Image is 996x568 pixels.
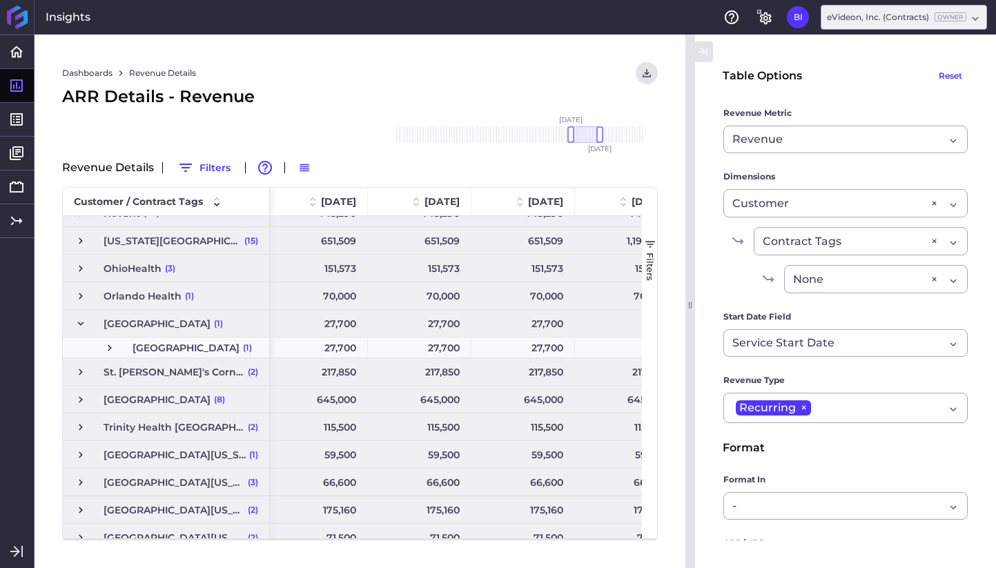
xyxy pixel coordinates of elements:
span: [DATE] [321,195,356,208]
div: 59,500 [471,441,575,468]
div: 71,500 [575,524,678,551]
div: 645,000 [368,386,471,413]
span: St. [PERSON_NAME]'s Cornwall ([GEOGRAPHIC_DATA]) [104,359,244,385]
span: Format In [723,473,765,487]
div: Press SPACE to select this row. [63,496,270,524]
button: General Settings [754,6,776,28]
div: 27,700 [368,337,471,358]
div: 1,195,933 [575,227,678,254]
span: (1) [214,311,223,337]
div: 70,000 [264,282,368,309]
div: 0 [575,337,678,358]
span: OhioHealth [104,255,162,282]
div: Format [723,440,968,456]
div: Dropdown select [723,329,968,357]
span: (2) [248,359,258,385]
a: Revenue Details [129,67,196,79]
button: Help [721,6,743,28]
span: (1) [243,338,252,358]
span: [DATE] [588,146,612,153]
div: × [931,195,937,212]
span: [GEOGRAPHIC_DATA][US_STATE] [104,497,244,523]
div: 175,160 [368,496,471,523]
button: User Menu [787,6,809,28]
div: 217,850 [264,358,368,385]
div: 151,573 [368,255,471,282]
div: Press SPACE to select this row. [63,469,270,496]
span: [GEOGRAPHIC_DATA] [104,386,211,413]
span: Filters [645,253,656,281]
span: Orlando Health [104,283,182,309]
div: 175,160 [471,496,575,523]
div: 71,500 [471,524,575,551]
div: 70,000 [368,282,471,309]
div: × [931,233,937,250]
div: 59,500 [575,441,678,468]
div: 27,700 [368,310,471,337]
span: (2) [248,497,258,523]
span: Revenue [732,131,783,148]
span: None [793,271,823,288]
div: Press SPACE to select this row. [63,337,270,358]
div: Press SPACE to select this row. [63,282,270,310]
span: - [732,498,736,514]
div: 71,500 [264,524,368,551]
span: (3) [248,469,258,496]
div: 151,573 [575,255,678,282]
span: (2) [248,525,258,551]
div: Press SPACE to select this row. [63,386,270,413]
div: 651,509 [368,227,471,254]
button: User Menu [636,62,658,84]
div: 66,600 [264,469,368,496]
ins: Owner [935,12,966,21]
div: Press SPACE to select this row. [63,310,270,337]
div: Dropdown select [723,189,968,217]
span: Trinity Health [GEOGRAPHIC_DATA] [104,414,244,440]
div: 645,000 [264,386,368,413]
div: 115,500 [471,413,575,440]
div: 59,500 [368,441,471,468]
div: 651,509 [264,227,368,254]
div: 151,573 [264,255,368,282]
div: 217,850 [575,358,678,385]
div: eVideon, Inc. (Contracts) [827,11,966,23]
div: 175,160 [264,496,368,523]
span: Customer [732,195,789,212]
span: Service Start Date [732,335,834,351]
div: 115,500 [264,413,368,440]
span: [GEOGRAPHIC_DATA][US_STATE] [104,442,246,468]
span: [DATE] [424,195,460,208]
span: Dimensions [723,170,775,184]
span: (8) [214,386,225,413]
span: (2) [248,414,258,440]
span: ARR/MRR [723,536,765,550]
div: × [931,271,937,288]
span: Customer / Contract Tags [74,195,203,208]
span: (3) [165,255,175,282]
div: 27,700 [471,310,575,337]
div: Press SPACE to select this row. [63,358,270,386]
div: Press SPACE to select this row. [63,413,270,441]
div: 217,850 [471,358,575,385]
span: [GEOGRAPHIC_DATA][US_STATE] [104,525,244,551]
div: 59,500 [264,441,368,468]
span: [DATE] [528,195,563,208]
div: 151,573 [471,255,575,282]
button: Filters [171,157,237,179]
span: Start Date Field [723,310,791,324]
span: [DATE] [559,117,583,124]
div: Dropdown select [723,492,968,520]
div: 66,600 [471,469,575,496]
div: 66,600 [368,469,471,496]
div: 115,500 [575,413,678,440]
div: Press SPACE to select this row. [63,524,270,551]
div: Revenue Details [62,157,658,179]
button: Reset [932,62,968,90]
div: 175,160 [575,496,678,523]
div: 0 [575,310,678,337]
span: (1) [185,283,194,309]
div: Press SPACE to select this row. [63,227,270,255]
div: 651,509 [471,227,575,254]
span: [US_STATE][GEOGRAPHIC_DATA] [104,228,241,254]
span: (15) [244,228,258,254]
